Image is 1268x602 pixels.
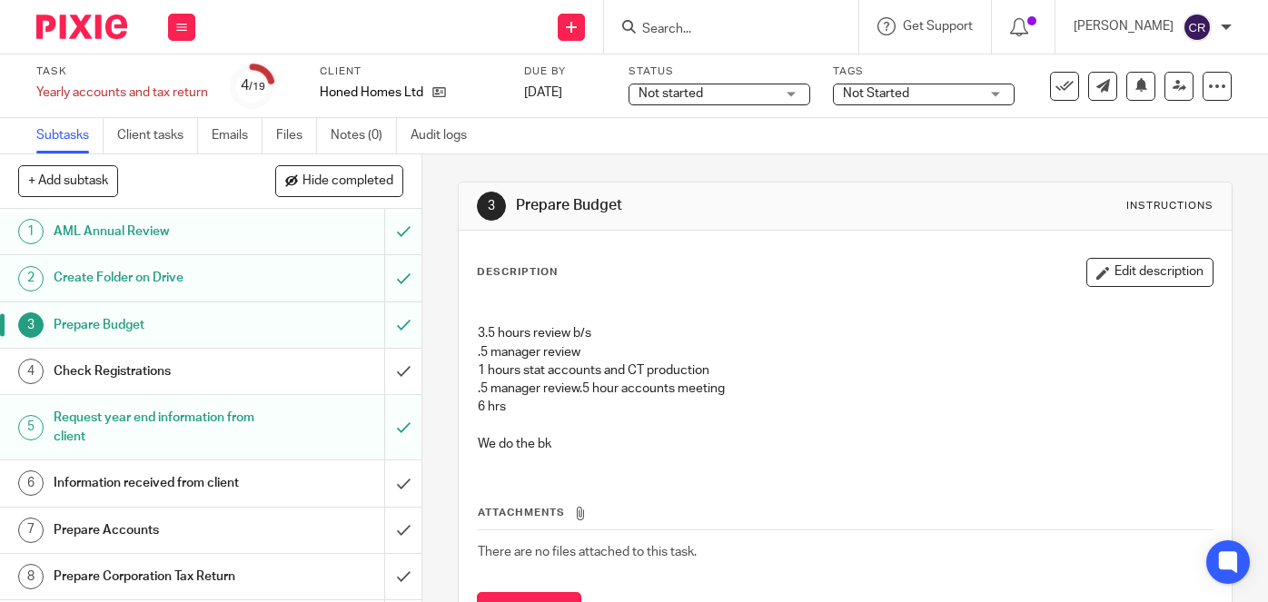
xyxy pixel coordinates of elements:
label: Due by [524,64,606,79]
small: /19 [249,82,265,92]
label: Tags [833,64,1015,79]
span: Not Started [843,87,909,100]
a: Client tasks [117,118,198,153]
a: Files [276,118,317,153]
a: Subtasks [36,118,104,153]
div: Instructions [1126,199,1214,213]
a: Notes (0) [331,118,397,153]
h1: Prepare Budget [516,196,885,215]
p: 3.5 hours review b/s .5 manager review 1 hours stat accounts and CT production .5 manager review ... [478,306,1213,398]
label: Task [36,64,208,79]
h1: Create Folder on Drive [54,264,263,291]
p: 6 hrs [478,398,1213,416]
div: 6 [18,470,44,496]
div: 4 [241,75,265,96]
p: Description [477,265,558,280]
button: Hide completed [275,165,403,196]
h1: Prepare Budget [54,311,263,339]
p: We do the bk [478,435,1213,453]
span: Hide completed [302,174,393,189]
h1: Information received from client [54,469,263,497]
p: Honed Homes Ltd [320,84,423,102]
label: Client [320,64,501,79]
h1: Request year end information from client [54,404,263,450]
div: Yearly accounts and tax return [36,84,208,102]
label: Status [629,64,810,79]
div: 4 [18,359,44,384]
div: 3 [477,192,506,221]
h1: Prepare Accounts [54,517,263,544]
h1: AML Annual Review [54,218,263,245]
div: 5 [18,415,44,440]
a: Emails [212,118,263,153]
span: Not started [639,87,703,100]
div: 1 [18,219,44,244]
a: Audit logs [411,118,480,153]
div: 7 [18,518,44,543]
span: There are no files attached to this task. [478,546,697,558]
input: Search [640,22,804,38]
img: Pixie [36,15,127,39]
div: 3 [18,312,44,338]
h1: Check Registrations [54,358,263,385]
span: Get Support [903,20,973,33]
p: [PERSON_NAME] [1074,17,1174,35]
img: svg%3E [1183,13,1212,42]
button: Edit description [1086,258,1214,287]
div: 8 [18,564,44,589]
h1: Prepare Corporation Tax Return [54,563,263,590]
span: [DATE] [524,86,562,99]
div: 2 [18,266,44,291]
span: Attachments [478,508,565,518]
button: + Add subtask [18,165,118,196]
